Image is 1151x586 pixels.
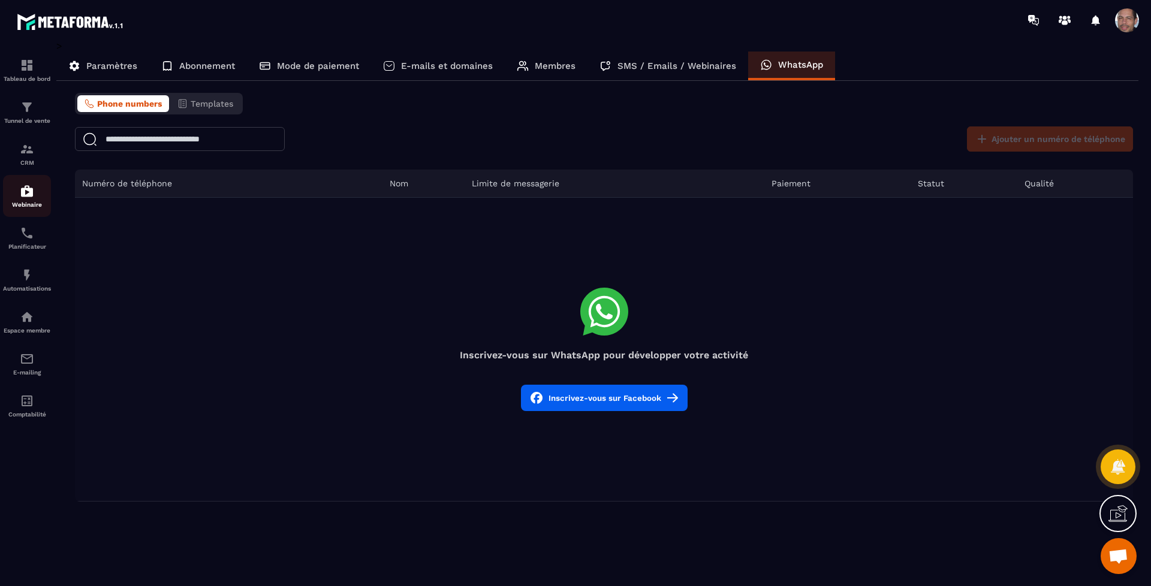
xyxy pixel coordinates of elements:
[3,243,51,250] p: Planificateur
[3,301,51,343] a: automationsautomationsEspace membre
[3,369,51,376] p: E-mailing
[382,170,464,198] th: Nom
[75,349,1133,361] h4: Inscrivez-vous sur WhatsApp pour développer votre activité
[465,170,765,198] th: Limite de messagerie
[3,259,51,301] a: automationsautomationsAutomatisations
[1101,538,1137,574] a: Ouvrir le chat
[3,49,51,91] a: formationformationTableau de bord
[3,327,51,334] p: Espace membre
[77,95,169,112] button: Phone numbers
[3,217,51,259] a: schedulerschedulerPlanificateur
[3,285,51,292] p: Automatisations
[3,343,51,385] a: emailemailE-mailing
[3,117,51,124] p: Tunnel de vente
[20,184,34,198] img: automations
[20,268,34,282] img: automations
[3,133,51,175] a: formationformationCRM
[617,61,736,71] p: SMS / Emails / Webinaires
[3,411,51,418] p: Comptabilité
[97,99,162,108] span: Phone numbers
[170,95,240,112] button: Templates
[56,40,1139,502] div: >
[17,11,125,32] img: logo
[1017,170,1133,198] th: Qualité
[3,75,51,82] p: Tableau de bord
[3,385,51,427] a: accountantaccountantComptabilité
[20,58,34,73] img: formation
[20,100,34,114] img: formation
[191,99,233,108] span: Templates
[521,385,688,411] button: Inscrivez-vous sur Facebook
[20,226,34,240] img: scheduler
[3,175,51,217] a: automationsautomationsWebinaire
[3,201,51,208] p: Webinaire
[911,170,1017,198] th: Statut
[20,310,34,324] img: automations
[535,61,575,71] p: Membres
[764,170,911,198] th: Paiement
[401,61,493,71] p: E-mails et domaines
[179,61,235,71] p: Abonnement
[3,159,51,166] p: CRM
[86,61,137,71] p: Paramètres
[277,61,359,71] p: Mode de paiement
[20,142,34,156] img: formation
[3,91,51,133] a: formationformationTunnel de vente
[778,59,823,70] p: WhatsApp
[20,394,34,408] img: accountant
[75,170,382,198] th: Numéro de téléphone
[20,352,34,366] img: email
